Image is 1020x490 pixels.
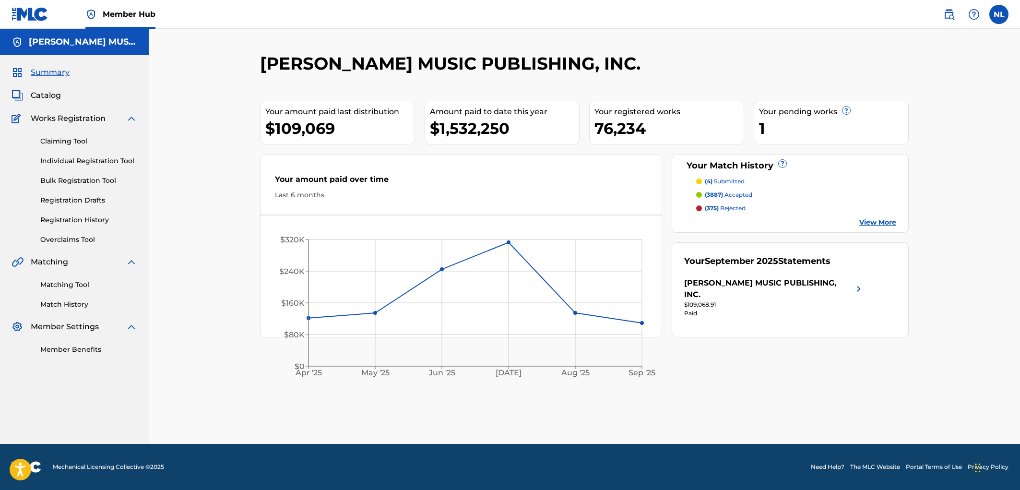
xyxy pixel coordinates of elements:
[759,106,908,118] div: Your pending works
[705,191,723,198] span: (3887)
[496,368,522,377] tspan: [DATE]
[275,174,647,190] div: Your amount paid over time
[126,256,137,268] img: expand
[684,277,865,318] a: [PERSON_NAME] MUSIC PUBLISHING, INC.right chevron icon$109,068.91Paid
[40,345,137,355] a: Member Benefits
[12,67,23,78] img: Summary
[859,217,896,227] a: View More
[31,256,68,268] span: Matching
[705,191,752,199] p: accepted
[275,190,647,200] div: Last 6 months
[53,463,164,471] span: Mechanical Licensing Collective © 2025
[853,277,865,300] img: right chevron icon
[968,9,980,20] img: help
[12,67,70,78] a: SummarySummary
[975,454,981,482] div: Drag
[284,330,305,339] tspan: $80K
[561,368,590,377] tspan: Aug '25
[964,5,984,24] div: Help
[281,299,305,308] tspan: $160K
[811,463,844,471] a: Need Help?
[12,36,23,48] img: Accounts
[295,368,322,377] tspan: Apr '25
[696,191,897,199] a: (3887) accepted
[361,368,390,377] tspan: May '25
[126,113,137,124] img: expand
[31,90,61,101] span: Catalog
[939,5,959,24] a: Public Search
[430,106,579,118] div: Amount paid to date this year
[40,136,137,146] a: Claiming Tool
[906,463,962,471] a: Portal Terms of Use
[260,53,645,74] h2: [PERSON_NAME] MUSIC PUBLISHING, INC.
[40,215,137,225] a: Registration History
[12,321,23,333] img: Member Settings
[12,90,23,101] img: Catalog
[40,235,137,245] a: Overclaims Tool
[968,463,1008,471] a: Privacy Policy
[12,256,24,268] img: Matching
[428,368,455,377] tspan: Jun '25
[705,204,719,212] span: (375)
[85,9,97,20] img: Top Rightsholder
[684,277,853,300] div: [PERSON_NAME] MUSIC PUBLISHING, INC.
[12,7,48,21] img: MLC Logo
[40,280,137,290] a: Matching Tool
[705,204,746,213] p: rejected
[696,177,897,186] a: (4) submitted
[29,36,137,48] h5: MAXIMO AGUIRRE MUSIC PUBLISHING, INC.
[40,176,137,186] a: Bulk Registration Tool
[594,106,744,118] div: Your registered works
[684,300,865,309] div: $109,068.91
[779,160,786,167] span: ?
[705,256,778,266] span: September 2025
[279,267,305,276] tspan: $240K
[696,204,897,213] a: (375) rejected
[40,195,137,205] a: Registration Drafts
[705,178,712,185] span: (4)
[850,463,900,471] a: The MLC Website
[12,113,24,124] img: Works Registration
[12,461,41,473] img: logo
[629,368,655,377] tspan: Sep '25
[12,90,61,101] a: CatalogCatalog
[684,255,830,268] div: Your Statements
[993,330,1020,407] iframe: Resource Center
[103,9,155,20] span: Member Hub
[265,118,415,139] div: $109,069
[40,299,137,310] a: Match History
[759,118,908,139] div: 1
[594,118,744,139] div: 76,234
[989,5,1008,24] div: User Menu
[684,159,897,172] div: Your Match History
[705,177,745,186] p: submitted
[430,118,579,139] div: $1,532,250
[31,67,70,78] span: Summary
[126,321,137,333] img: expand
[972,444,1020,490] iframe: Chat Widget
[31,321,99,333] span: Member Settings
[943,9,955,20] img: search
[295,362,305,371] tspan: $0
[684,309,865,318] div: Paid
[280,235,305,244] tspan: $320K
[265,106,415,118] div: Your amount paid last distribution
[842,107,850,114] span: ?
[31,113,106,124] span: Works Registration
[40,156,137,166] a: Individual Registration Tool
